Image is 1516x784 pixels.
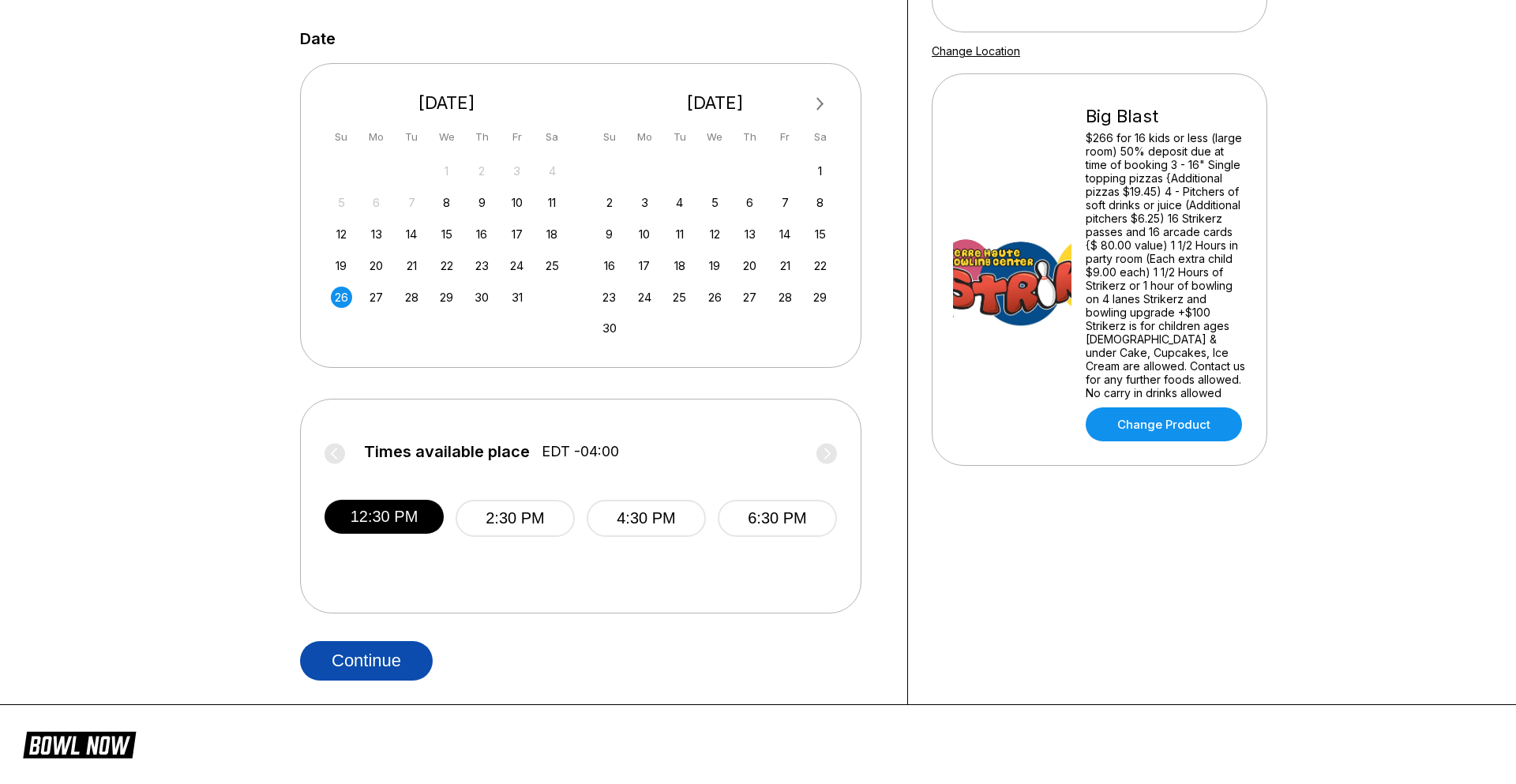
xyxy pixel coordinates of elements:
div: Choose Sunday, November 2nd, 2025 [599,192,620,213]
div: Not available Monday, October 6th, 2025 [366,192,387,213]
div: Choose Sunday, October 12th, 2025 [331,223,352,245]
div: Choose Friday, October 31st, 2025 [506,287,527,308]
div: Not available Thursday, October 2nd, 2025 [471,160,493,182]
div: Choose Tuesday, November 11th, 2025 [669,223,690,245]
div: Choose Wednesday, November 5th, 2025 [704,192,726,213]
div: We [436,126,457,148]
div: Mo [366,126,387,148]
div: Choose Wednesday, November 12th, 2025 [704,223,726,245]
div: Choose Saturday, October 25th, 2025 [542,255,563,276]
div: Choose Monday, November 10th, 2025 [634,223,655,245]
div: Choose Thursday, October 9th, 2025 [471,192,493,213]
div: Choose Sunday, November 23rd, 2025 [599,287,620,308]
div: Choose Wednesday, October 22nd, 2025 [436,255,457,276]
div: Choose Saturday, October 11th, 2025 [542,192,563,213]
div: Choose Monday, October 27th, 2025 [366,287,387,308]
div: Su [599,126,620,148]
div: Choose Friday, November 28th, 2025 [775,287,796,308]
div: Sa [542,126,563,148]
button: Continue [300,641,433,681]
label: Date [300,30,336,47]
button: Next Month [808,92,833,117]
div: Choose Sunday, November 30th, 2025 [599,317,620,339]
div: Choose Tuesday, October 28th, 2025 [401,287,422,308]
div: Choose Friday, October 10th, 2025 [506,192,527,213]
div: Su [331,126,352,148]
div: Choose Thursday, October 16th, 2025 [471,223,493,245]
span: Times available place [364,443,530,460]
div: Choose Tuesday, October 21st, 2025 [401,255,422,276]
div: Choose Wednesday, October 15th, 2025 [436,223,457,245]
div: Choose Saturday, October 18th, 2025 [542,223,563,245]
div: Fr [775,126,796,148]
div: Choose Tuesday, October 14th, 2025 [401,223,422,245]
div: [DATE] [593,92,838,114]
a: Change Location [932,44,1020,58]
div: Choose Friday, November 21st, 2025 [775,255,796,276]
div: Choose Sunday, October 26th, 2025 [331,287,352,308]
div: Choose Saturday, November 29th, 2025 [809,287,831,308]
div: Choose Monday, November 24th, 2025 [634,287,655,308]
img: Big Blast [953,211,1071,329]
div: Sa [809,126,831,148]
button: 12:30 PM [325,500,444,534]
div: Choose Friday, November 7th, 2025 [775,192,796,213]
div: Choose Saturday, November 8th, 2025 [809,192,831,213]
div: Choose Saturday, November 22nd, 2025 [809,255,831,276]
span: EDT -04:00 [542,443,619,460]
div: Choose Monday, October 13th, 2025 [366,223,387,245]
div: Choose Wednesday, October 29th, 2025 [436,287,457,308]
div: Choose Thursday, November 27th, 2025 [739,287,760,308]
div: Big Blast [1086,106,1246,127]
div: Choose Thursday, October 30th, 2025 [471,287,493,308]
div: Not available Tuesday, October 7th, 2025 [401,192,422,213]
div: Choose Tuesday, November 25th, 2025 [669,287,690,308]
div: Choose Friday, October 17th, 2025 [506,223,527,245]
div: Tu [669,126,690,148]
div: Choose Thursday, October 23rd, 2025 [471,255,493,276]
div: Choose Friday, October 24th, 2025 [506,255,527,276]
div: Not available Saturday, October 4th, 2025 [542,160,563,182]
div: Fr [506,126,527,148]
div: Mo [634,126,655,148]
div: [DATE] [325,92,569,114]
a: Change Product [1086,407,1242,441]
div: month 2025-11 [597,159,834,339]
button: 4:30 PM [587,500,706,537]
div: Choose Friday, November 14th, 2025 [775,223,796,245]
div: Not available Sunday, October 5th, 2025 [331,192,352,213]
div: Choose Sunday, October 19th, 2025 [331,255,352,276]
div: Choose Thursday, November 6th, 2025 [739,192,760,213]
div: Choose Wednesday, November 19th, 2025 [704,255,726,276]
div: Choose Thursday, November 20th, 2025 [739,255,760,276]
div: Th [739,126,760,148]
button: 2:30 PM [456,500,575,537]
div: month 2025-10 [328,159,565,308]
div: Choose Monday, October 20th, 2025 [366,255,387,276]
div: Choose Thursday, November 13th, 2025 [739,223,760,245]
div: Choose Wednesday, November 26th, 2025 [704,287,726,308]
div: We [704,126,726,148]
div: Choose Saturday, November 15th, 2025 [809,223,831,245]
div: Choose Monday, November 3rd, 2025 [634,192,655,213]
div: Not available Wednesday, October 1st, 2025 [436,160,457,182]
div: Th [471,126,493,148]
div: Choose Sunday, November 9th, 2025 [599,223,620,245]
div: Tu [401,126,422,148]
div: Choose Saturday, November 1st, 2025 [809,160,831,182]
div: Choose Tuesday, November 18th, 2025 [669,255,690,276]
button: 6:30 PM [718,500,837,537]
div: $266 for 16 kids or less (large room) 50% deposit due at time of booking 3 - 16" Single topping p... [1086,131,1246,400]
div: Not available Friday, October 3rd, 2025 [506,160,527,182]
div: Choose Monday, November 17th, 2025 [634,255,655,276]
div: Choose Tuesday, November 4th, 2025 [669,192,690,213]
div: Choose Wednesday, October 8th, 2025 [436,192,457,213]
div: Choose Sunday, November 16th, 2025 [599,255,620,276]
